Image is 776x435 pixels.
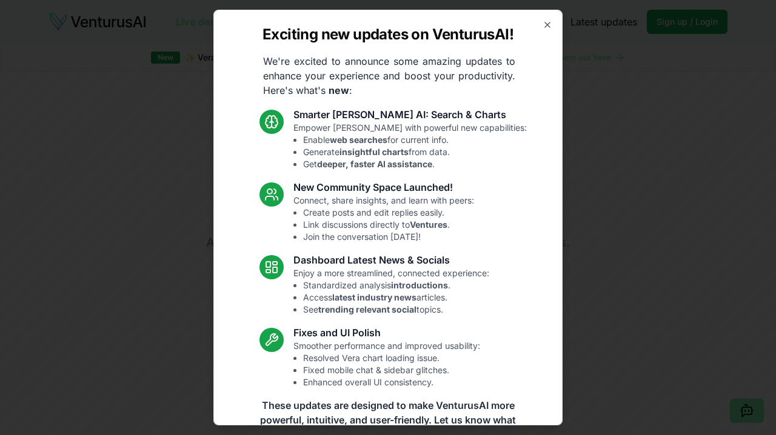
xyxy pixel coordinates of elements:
li: Get . [303,158,527,170]
li: Enhanced overall UI consistency. [303,376,480,388]
p: Enjoy a more streamlined, connected experience: [293,267,489,316]
strong: insightful charts [339,147,409,157]
h3: New Community Space Launched! [293,180,474,194]
li: Resolved Vera chart loading issue. [303,352,480,364]
strong: Ventures [410,219,447,230]
li: Enable for current info. [303,134,527,146]
p: Smoother performance and improved usability: [293,340,480,388]
li: Create posts and edit replies easily. [303,207,474,219]
p: Connect, share insights, and learn with peers: [293,194,474,243]
strong: latest industry news [332,292,416,302]
h2: Exciting new updates on VenturusAI! [263,25,513,44]
li: Generate from data. [303,146,527,158]
h3: Dashboard Latest News & Socials [293,253,489,267]
li: Join the conversation [DATE]! [303,231,474,243]
li: Access articles. [303,291,489,304]
h3: Smarter [PERSON_NAME] AI: Search & Charts [293,107,527,122]
strong: introductions [391,280,448,290]
h3: Fixes and UI Polish [293,325,480,340]
li: See topics. [303,304,489,316]
strong: deeper, faster AI assistance [317,159,432,169]
li: Fixed mobile chat & sidebar glitches. [303,364,480,376]
li: Standardized analysis . [303,279,489,291]
p: Empower [PERSON_NAME] with powerful new capabilities: [293,122,527,170]
li: Link discussions directly to . [303,219,474,231]
strong: new [329,84,349,96]
strong: trending relevant social [318,304,416,314]
strong: web searches [330,134,387,145]
p: We're excited to announce some amazing updates to enhance your experience and boost your producti... [253,54,525,98]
